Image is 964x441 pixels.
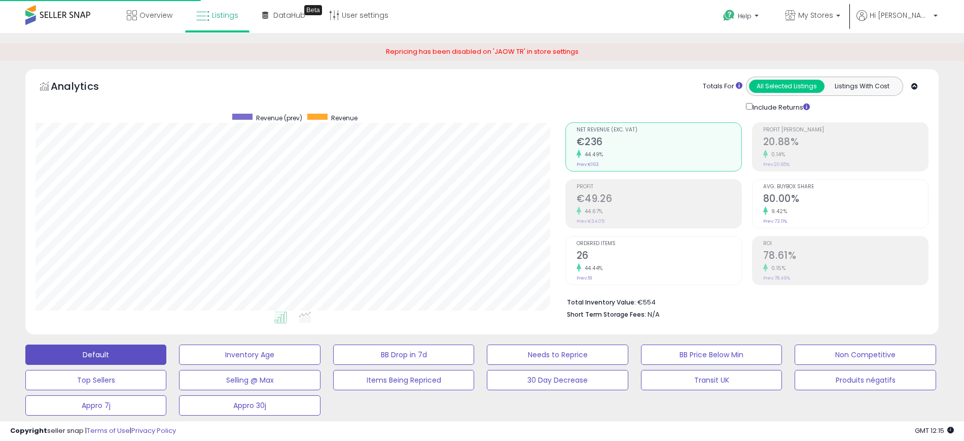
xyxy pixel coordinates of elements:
[915,426,954,435] span: 2025-09-8 12:15 GMT
[333,345,474,365] button: BB Drop in 7d
[738,101,822,113] div: Include Returns
[567,295,921,308] li: €554
[715,2,769,33] a: Help
[25,395,166,416] button: Appro 7j
[10,426,47,435] strong: Copyright
[723,9,735,22] i: Get Help
[738,12,752,20] span: Help
[763,250,928,263] h2: 78.61%
[10,426,176,436] div: seller snap | |
[856,10,938,33] a: Hi [PERSON_NAME]
[768,151,786,158] small: 0.14%
[581,264,603,272] small: 44.44%
[25,370,166,390] button: Top Sellers
[763,136,928,150] h2: 20.88%
[179,370,320,390] button: Selling @ Max
[577,127,741,133] span: Net Revenue (Exc. VAT)
[577,250,741,263] h2: 26
[581,208,603,215] small: 44.67%
[487,370,628,390] button: 30 Day Decrease
[333,370,474,390] button: Items Being Repriced
[273,10,305,20] span: DataHub
[763,161,790,167] small: Prev: 20.85%
[386,47,579,56] span: Repricing has been disabled on 'JAOW TR' in store settings
[25,345,166,365] button: Default
[577,275,592,281] small: Prev: 18
[131,426,176,435] a: Privacy Policy
[487,345,628,365] button: Needs to Reprice
[763,127,928,133] span: Profit [PERSON_NAME]
[567,310,646,319] b: Short Term Storage Fees:
[870,10,931,20] span: Hi [PERSON_NAME]
[795,370,936,390] button: Produits négatifs
[577,218,604,224] small: Prev: €34.05
[577,241,741,247] span: Ordered Items
[577,161,599,167] small: Prev: €163
[51,79,119,96] h5: Analytics
[648,310,660,319] span: N/A
[577,136,741,150] h2: €236
[798,10,833,20] span: My Stores
[331,114,358,122] span: Revenue
[179,345,320,365] button: Inventory Age
[824,80,900,93] button: Listings With Cost
[763,193,928,207] h2: 80.00%
[641,370,782,390] button: Transit UK
[763,275,790,281] small: Prev: 78.49%
[703,82,742,91] div: Totals For
[179,395,320,416] button: Appro 30j
[212,10,238,20] span: Listings
[795,345,936,365] button: Non Competitive
[749,80,825,93] button: All Selected Listings
[567,298,636,307] b: Total Inventory Value:
[763,218,787,224] small: Prev: 73.11%
[768,208,788,215] small: 9.42%
[139,10,172,20] span: Overview
[763,184,928,190] span: Avg. Buybox Share
[641,345,782,365] button: BB Price Below Min
[87,426,130,435] a: Terms of Use
[763,241,928,247] span: ROI
[577,193,741,207] h2: €49.26
[581,151,603,158] small: 44.49%
[577,184,741,190] span: Profit
[304,5,322,15] div: Tooltip anchor
[256,114,302,122] span: Revenue (prev)
[768,264,786,272] small: 0.15%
